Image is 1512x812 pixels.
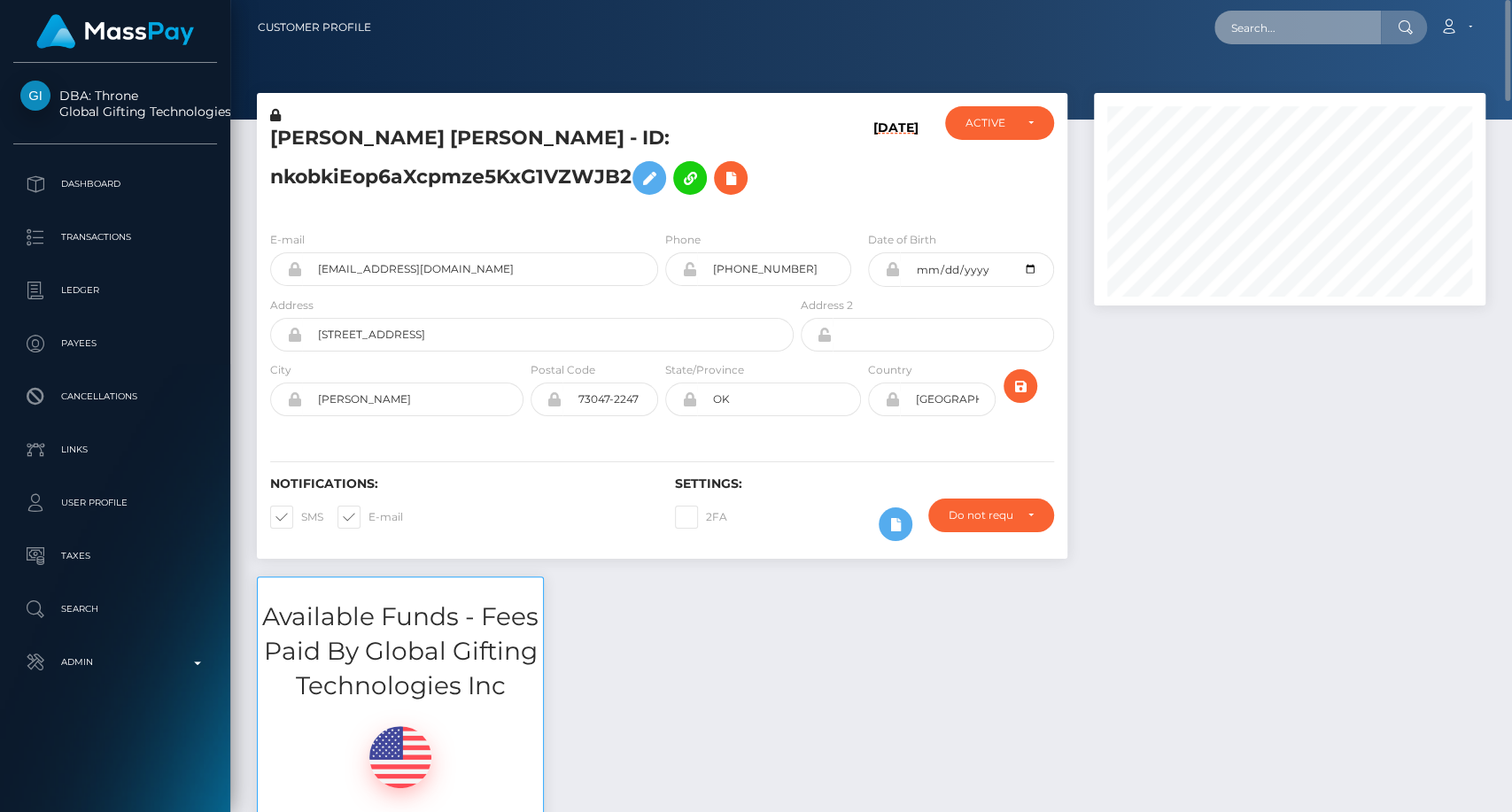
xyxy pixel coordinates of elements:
[13,268,217,313] a: Ledger
[20,330,210,357] p: Payees
[13,88,217,120] span: DBA: Throne Global Gifting Technologies Inc
[270,362,291,378] label: City
[258,599,543,704] h3: Available Funds - Fees Paid By Global Gifting Technologies Inc
[20,171,210,197] p: Dashboard
[965,116,1012,130] div: ACTIVE
[665,362,744,378] label: State/Province
[20,277,210,304] p: Ledger
[20,490,210,516] p: User Profile
[20,543,210,569] p: Taxes
[36,14,194,49] img: MassPay Logo
[20,596,210,623] p: Search
[928,499,1053,532] button: Do not require
[13,162,217,206] a: Dashboard
[13,534,217,578] a: Taxes
[13,587,217,631] a: Search
[949,508,1012,522] div: Do not require
[369,726,431,788] img: USD.png
[20,383,210,410] p: Cancellations
[675,476,1053,491] h6: Settings:
[20,81,50,111] img: Global Gifting Technologies Inc
[270,506,323,529] label: SMS
[868,232,936,248] label: Date of Birth
[801,298,853,313] label: Address 2
[337,506,403,529] label: E-mail
[13,640,217,684] a: Admin
[675,506,727,529] label: 2FA
[270,125,784,204] h5: [PERSON_NAME] [PERSON_NAME] - ID: nkobkiEop6aXcpmze5KxG1VZWJB2
[13,481,217,525] a: User Profile
[945,106,1053,140] button: ACTIVE
[20,649,210,676] p: Admin
[270,298,314,313] label: Address
[1214,11,1381,44] input: Search...
[270,476,648,491] h6: Notifications:
[13,428,217,472] a: Links
[13,375,217,419] a: Cancellations
[531,362,595,378] label: Postal Code
[665,232,701,248] label: Phone
[258,9,371,46] a: Customer Profile
[13,321,217,366] a: Payees
[13,215,217,259] a: Transactions
[20,437,210,463] p: Links
[20,224,210,251] p: Transactions
[270,232,305,248] label: E-mail
[868,362,912,378] label: Country
[873,120,919,210] h6: [DATE]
